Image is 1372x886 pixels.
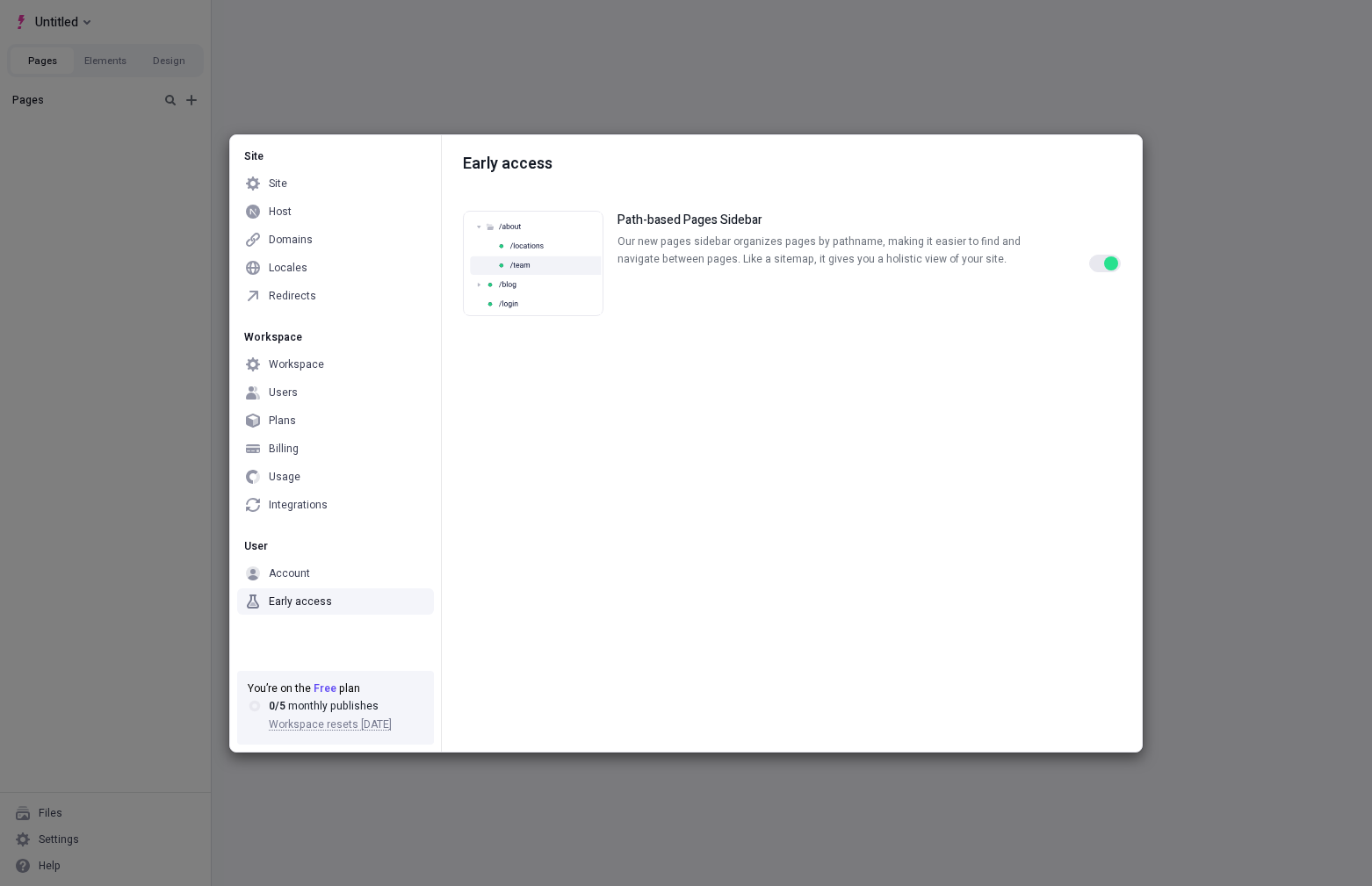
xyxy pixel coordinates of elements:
div: User [237,539,434,553]
span: Workspace resets [DATE] [269,717,392,732]
span: monthly publishes [288,698,379,714]
span: 0 / 5 [269,698,285,714]
div: Site [237,149,434,163]
div: You’re on the plan [248,681,423,695]
div: Host [269,205,292,219]
div: Plans [269,414,296,428]
img: Show Routes UI [465,212,602,314]
div: Site [269,176,287,191]
div: Domains [269,233,313,247]
h3: Path-based Pages Sidebar [617,211,1061,230]
div: Users [269,385,298,400]
div: Early access [269,594,332,609]
p: Our new pages sidebar organizes pages by pathname, making it easier to find and navigate between ... [617,234,1061,268]
div: Redirects [269,289,316,303]
p: Early access [463,153,1121,176]
div: Workspace [237,330,434,344]
div: Locales [269,261,307,275]
div: Account [269,566,310,580]
span: Free [314,681,336,696]
div: Integrations [269,498,328,512]
div: Workspace [269,357,324,371]
div: Usage [269,470,300,484]
div: Billing [269,442,299,456]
